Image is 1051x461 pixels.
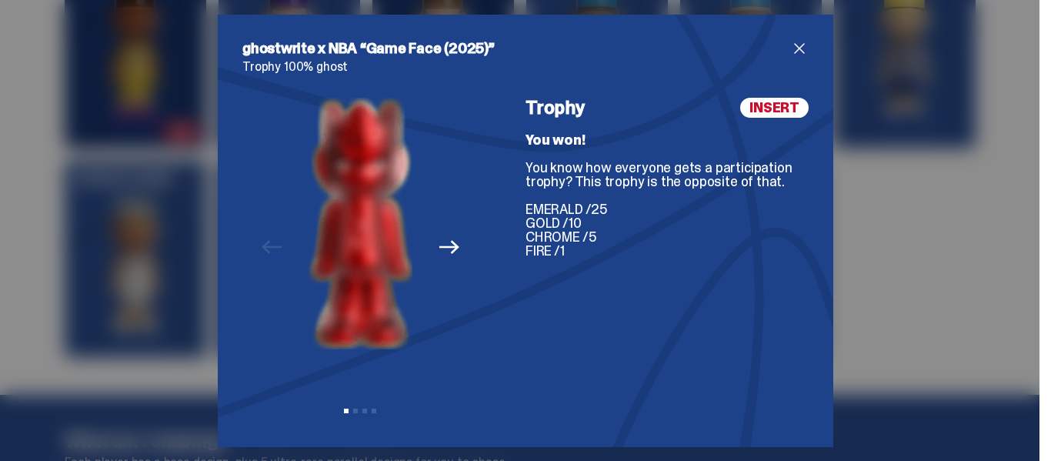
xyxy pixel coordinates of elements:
img: ghostwrite%20mlb%20game%20face%20trophy%20front-3.png [309,98,412,350]
span: INSERT [740,98,809,118]
b: You won! [525,131,586,149]
p: Trophy 100% ghost [242,61,809,73]
button: View slide 1 [344,409,349,413]
h4: Trophy [525,99,586,117]
div: You know how everyone gets a participation trophy? This trophy is the opposite of that. EMERALD /... [525,133,809,258]
h2: ghostwrite x NBA “Game Face (2025)” [242,39,790,58]
button: View slide 2 [353,409,358,413]
button: Next [432,231,466,265]
button: close [790,39,809,58]
button: View slide 3 [362,409,367,413]
button: View slide 4 [372,409,376,413]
